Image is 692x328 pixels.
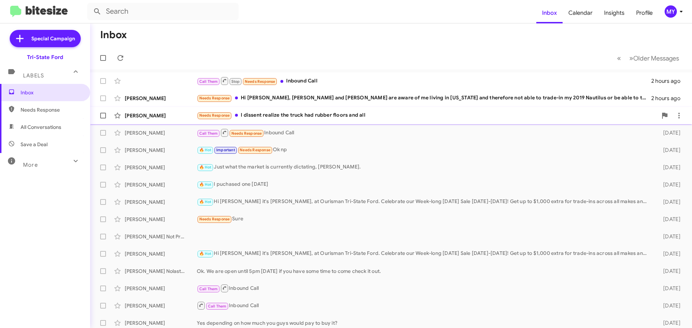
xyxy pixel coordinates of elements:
[125,147,197,154] div: [PERSON_NAME]
[652,319,686,327] div: [DATE]
[197,284,652,293] div: Inbound Call
[125,250,197,257] div: [PERSON_NAME]
[197,319,652,327] div: Yes depending on how much you guys would pay to buy it?
[613,51,625,66] button: Previous
[245,79,275,84] span: Needs Response
[652,181,686,188] div: [DATE]
[197,198,652,206] div: Hi [PERSON_NAME] it's [PERSON_NAME], at Ourisman Tri-State Ford. Celebrate our Week-long [DATE] S...
[125,216,197,223] div: [PERSON_NAME]
[536,3,563,23] a: Inbox
[100,29,127,41] h1: Inbox
[10,30,81,47] a: Special Campaign
[652,147,686,154] div: [DATE]
[197,250,652,258] div: Hi [PERSON_NAME] it's [PERSON_NAME], at Ourisman Tri-State Ford. Celebrate our Week-long [DATE] S...
[199,251,212,256] span: 🔥 Hot
[630,3,658,23] a: Profile
[199,148,212,152] span: 🔥 Hot
[125,95,197,102] div: [PERSON_NAME]
[21,106,82,113] span: Needs Response
[199,165,212,170] span: 🔥 Hot
[231,79,240,84] span: Stop
[199,131,218,136] span: Call Them
[125,319,197,327] div: [PERSON_NAME]
[199,79,218,84] span: Call Them
[651,77,686,85] div: 2 hours ago
[652,164,686,171] div: [DATE]
[652,285,686,292] div: [DATE]
[197,111,657,120] div: I dissent realize the truck had rubber floors and all
[199,96,230,100] span: Needs Response
[125,164,197,171] div: [PERSON_NAME]
[652,302,686,309] div: [DATE]
[633,54,679,62] span: Older Messages
[31,35,75,42] span: Special Campaign
[652,216,686,223] div: [DATE]
[199,182,212,187] span: 🔥 Hot
[197,215,652,223] div: Sure
[625,51,683,66] button: Next
[652,250,686,257] div: [DATE]
[125,285,197,292] div: [PERSON_NAME]
[23,162,38,168] span: More
[197,268,652,275] div: Ok. We are open until 5pm [DATE] if you have some time to come check it out.
[240,148,270,152] span: Needs Response
[27,54,63,61] div: Tri-State Ford
[199,217,230,221] span: Needs Response
[125,112,197,119] div: [PERSON_NAME]
[125,302,197,309] div: [PERSON_NAME]
[598,3,630,23] a: Insights
[629,54,633,63] span: »
[216,148,235,152] span: Important
[87,3,239,20] input: Search
[652,268,686,275] div: [DATE]
[199,287,218,291] span: Call Them
[197,301,652,310] div: Inbound Call
[125,268,197,275] div: [PERSON_NAME] Nolastname123053764
[125,198,197,206] div: [PERSON_NAME]
[125,129,197,136] div: [PERSON_NAME]
[199,199,212,204] span: 🔥 Hot
[125,181,197,188] div: [PERSON_NAME]
[197,180,652,189] div: I puchased one [DATE]
[125,233,197,240] div: [PERSON_NAME] Not Provided
[208,304,227,309] span: Call Them
[21,89,82,96] span: Inbox
[652,198,686,206] div: [DATE]
[617,54,621,63] span: «
[199,113,230,118] span: Needs Response
[197,76,651,85] div: Inbound Call
[197,128,652,137] div: Inbound Call
[651,95,686,102] div: 2 hours ago
[197,163,652,171] div: Just what the market is currently dictating, [PERSON_NAME].
[21,141,48,148] span: Save a Deal
[652,129,686,136] div: [DATE]
[23,72,44,79] span: Labels
[197,94,651,102] div: Hi [PERSON_NAME], [PERSON_NAME] and [PERSON_NAME] are aware of me living in [US_STATE] and theref...
[658,5,684,18] button: MY
[613,51,683,66] nav: Page navigation example
[197,146,652,154] div: Ok np
[563,3,598,23] a: Calendar
[231,131,262,136] span: Needs Response
[652,233,686,240] div: [DATE]
[665,5,677,18] div: MY
[21,123,61,131] span: All Conversations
